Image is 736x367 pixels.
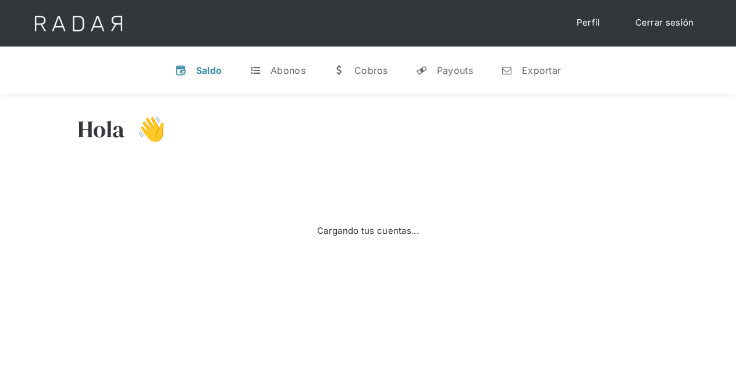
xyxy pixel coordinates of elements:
div: y [416,65,428,76]
div: t [250,65,261,76]
div: v [175,65,187,76]
div: Cobros [354,65,388,76]
h3: 👋 [125,115,166,144]
div: Saldo [196,65,222,76]
div: Exportar [522,65,561,76]
h3: Hola [77,115,125,144]
div: Payouts [437,65,473,76]
a: Cerrar sesión [624,12,706,34]
div: w [333,65,345,76]
a: Perfil [565,12,612,34]
div: Cargando tus cuentas... [317,225,419,238]
div: n [501,65,513,76]
div: Abonos [271,65,305,76]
